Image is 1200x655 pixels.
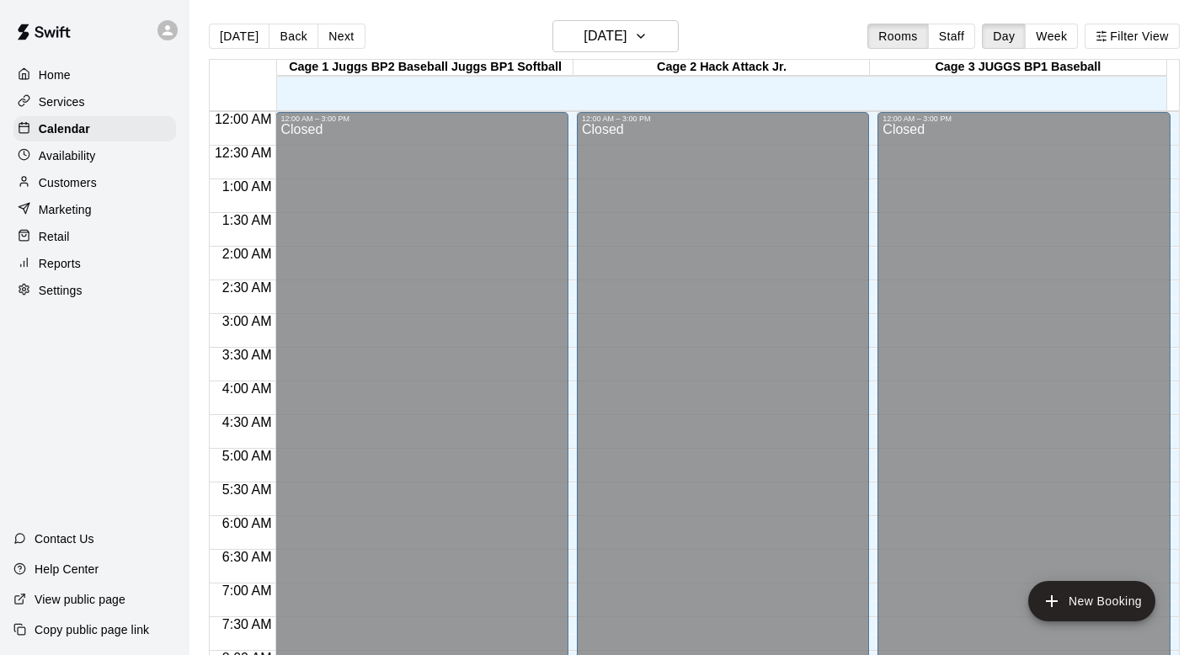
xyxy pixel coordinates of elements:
span: 3:30 AM [218,348,276,362]
a: Calendar [13,116,176,141]
span: 1:30 AM [218,213,276,227]
span: 6:30 AM [218,550,276,564]
button: Rooms [867,24,928,49]
p: Contact Us [35,530,94,547]
div: Cage 1 Juggs BP2 Baseball Juggs BP1 Softball [277,60,573,76]
a: Services [13,89,176,114]
p: Availability [39,147,96,164]
p: Customers [39,174,97,191]
p: View public page [35,591,125,608]
p: Retail [39,228,70,245]
a: Home [13,62,176,88]
a: Reports [13,251,176,276]
div: Cage 2 Hack Attack Jr. [573,60,870,76]
span: 2:00 AM [218,247,276,261]
p: Settings [39,282,83,299]
span: 5:30 AM [218,482,276,497]
div: 12:00 AM – 3:00 PM [883,114,1165,123]
button: [DATE] [552,20,679,52]
a: Availability [13,143,176,168]
span: 3:00 AM [218,314,276,328]
div: 12:00 AM – 3:00 PM [280,114,563,123]
div: Cage 3 JUGGS BP1 Baseball [870,60,1166,76]
span: 7:30 AM [218,617,276,631]
button: Day [982,24,1026,49]
span: 4:00 AM [218,381,276,396]
span: 5:00 AM [218,449,276,463]
p: Reports [39,255,81,272]
span: 7:00 AM [218,583,276,598]
a: Retail [13,224,176,249]
span: 2:30 AM [218,280,276,295]
a: Customers [13,170,176,195]
p: Services [39,93,85,110]
span: 12:00 AM [211,112,276,126]
p: Help Center [35,561,99,578]
div: 12:00 AM – 3:00 PM [582,114,864,123]
p: Calendar [39,120,90,137]
span: 12:30 AM [211,146,276,160]
button: Next [317,24,365,49]
h6: [DATE] [584,24,627,48]
a: Settings [13,278,176,303]
p: Home [39,67,71,83]
button: Filter View [1085,24,1179,49]
button: [DATE] [209,24,269,49]
p: Marketing [39,201,92,218]
span: 4:30 AM [218,415,276,429]
a: Marketing [13,197,176,222]
button: Back [269,24,318,49]
span: 1:00 AM [218,179,276,194]
button: Staff [928,24,976,49]
button: add [1028,581,1155,621]
button: Week [1025,24,1078,49]
p: Copy public page link [35,621,149,638]
span: 6:00 AM [218,516,276,530]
